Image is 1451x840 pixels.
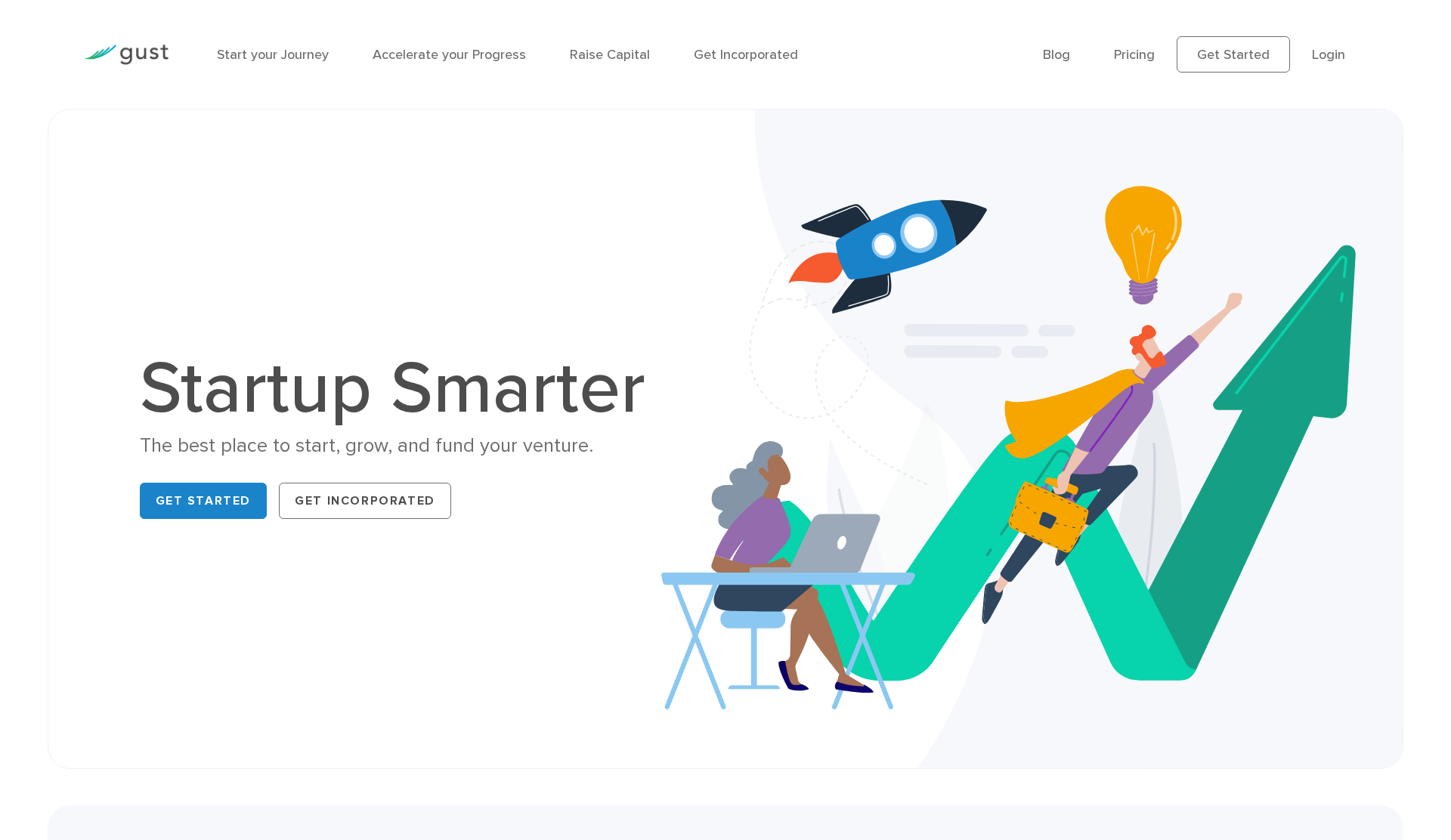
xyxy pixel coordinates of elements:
a: Get Started [140,483,268,519]
img: Gust Logo [84,45,169,65]
a: Get Started [1177,36,1290,73]
a: Blog [1043,47,1070,63]
a: Get Incorporated [279,483,451,519]
a: Get Incorporated [694,47,798,63]
h1: Startup Smarter [140,353,661,425]
img: Startup Smarter Hero [661,110,1403,768]
a: Start your Journey [217,47,329,63]
a: Login [1312,47,1345,63]
div: The best place to start, grow, and fund your venture. [140,433,661,459]
a: Pricing [1114,47,1155,63]
a: Accelerate your Progress [373,47,526,63]
a: Raise Capital [570,47,650,63]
